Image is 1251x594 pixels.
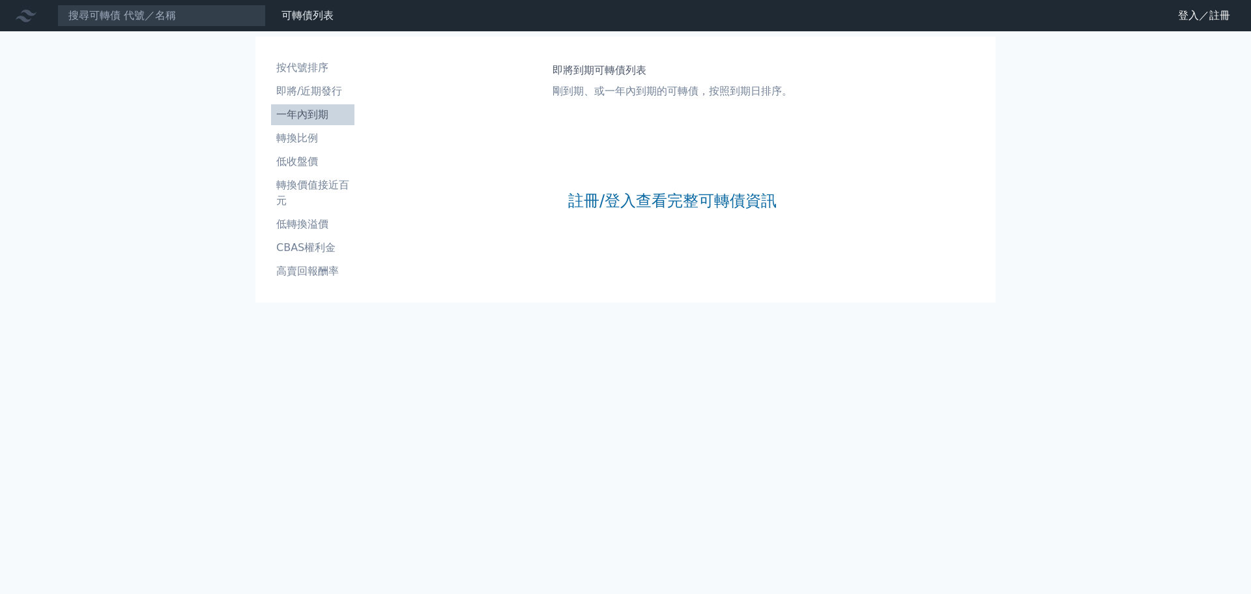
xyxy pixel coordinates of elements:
li: 按代號排序 [271,60,354,76]
a: 即將/近期發行 [271,81,354,102]
h1: 即將到期可轉債列表 [553,63,792,78]
a: 低收盤價 [271,151,354,172]
a: 轉換比例 [271,128,354,149]
li: 轉換比例 [271,130,354,146]
p: 剛到期、或一年內到期的可轉債，按照到期日排序。 [553,83,792,99]
a: 高賣回報酬率 [271,261,354,282]
a: CBAS權利金 [271,237,354,258]
li: CBAS權利金 [271,240,354,256]
li: 一年內到期 [271,107,354,123]
li: 低轉換溢價 [271,216,354,232]
li: 即將/近期發行 [271,83,354,99]
a: 一年內到期 [271,104,354,125]
a: 低轉換溢價 [271,214,354,235]
a: 按代號排序 [271,57,354,78]
a: 登入／註冊 [1168,5,1241,26]
input: 搜尋可轉債 代號／名稱 [57,5,266,27]
li: 低收盤價 [271,154,354,170]
a: 轉換價值接近百元 [271,175,354,211]
a: 可轉債列表 [281,9,334,22]
a: 註冊/登入查看完整可轉債資訊 [568,190,777,211]
li: 轉換價值接近百元 [271,177,354,209]
li: 高賣回報酬率 [271,263,354,279]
